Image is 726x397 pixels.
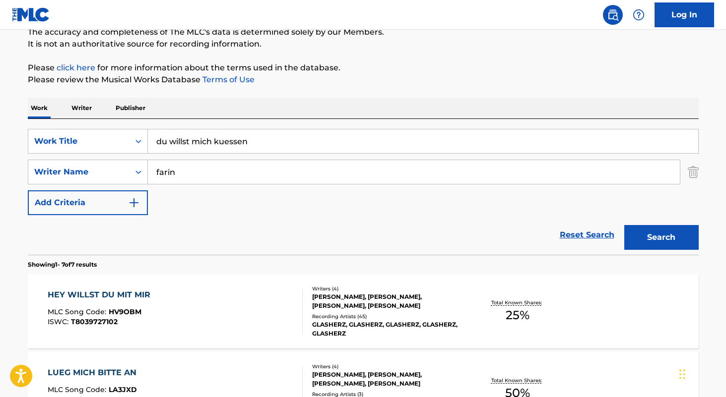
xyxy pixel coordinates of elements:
[57,63,95,72] a: click here
[312,313,462,320] div: Recording Artists ( 45 )
[12,7,50,22] img: MLC Logo
[34,166,124,178] div: Writer Name
[28,260,97,269] p: Showing 1 - 7 of 7 results
[312,363,462,370] div: Writers ( 4 )
[312,285,462,292] div: Writers ( 4 )
[28,274,699,348] a: HEY WILLST DU MIT MIRMLC Song Code:HV9OBMISWC:T8039727102Writers (4)[PERSON_NAME], [PERSON_NAME],...
[633,9,645,21] img: help
[679,359,685,389] div: Drag
[312,320,462,338] div: GLASHERZ, GLASHERZ, GLASHERZ, GLASHERZ, GLASHERZ
[607,9,619,21] img: search
[71,317,118,326] span: T8039727102
[624,225,699,250] button: Search
[128,197,140,209] img: 9d2ae6d4665cec9f34b9.svg
[312,370,462,388] div: [PERSON_NAME], [PERSON_NAME], [PERSON_NAME], [PERSON_NAME]
[113,98,148,118] p: Publisher
[555,224,619,246] a: Reset Search
[28,74,699,86] p: Please review the Musical Works Database
[28,129,699,255] form: Search Form
[48,317,71,326] span: ISWC :
[629,5,649,25] div: Help
[28,98,51,118] p: Work
[200,75,255,84] a: Terms of Use
[48,367,141,379] div: LUEG MICH BITTE AN
[506,306,529,324] span: 25 %
[48,385,109,394] span: MLC Song Code :
[28,190,148,215] button: Add Criteria
[68,98,95,118] p: Writer
[28,38,699,50] p: It is not an authoritative source for recording information.
[28,62,699,74] p: Please for more information about the terms used in the database.
[491,377,544,384] p: Total Known Shares:
[688,160,699,184] img: Delete Criterion
[48,289,155,301] div: HEY WILLST DU MIT MIR
[28,26,699,38] p: The accuracy and completeness of The MLC's data is determined solely by our Members.
[109,307,141,316] span: HV9OBM
[34,135,124,147] div: Work Title
[676,349,726,397] iframe: Chat Widget
[109,385,137,394] span: LA3JXD
[312,292,462,310] div: [PERSON_NAME], [PERSON_NAME], [PERSON_NAME], [PERSON_NAME]
[491,299,544,306] p: Total Known Shares:
[48,307,109,316] span: MLC Song Code :
[655,2,714,27] a: Log In
[603,5,623,25] a: Public Search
